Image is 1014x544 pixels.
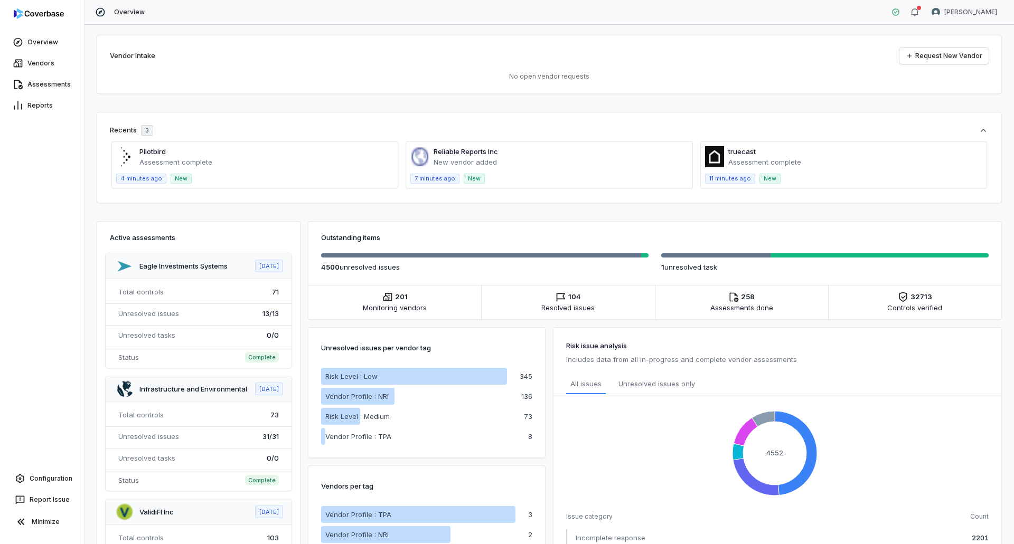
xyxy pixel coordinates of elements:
[325,371,378,381] p: Risk Level : Low
[528,433,532,440] p: 8
[325,431,391,442] p: Vendor Profile : TPA
[325,509,391,520] p: Vendor Profile : TPA
[434,147,498,156] a: Reliable Reports Inc
[566,353,989,366] p: Includes data from all in-progress and complete vendor assessments
[887,302,942,313] span: Controls verified
[899,48,989,64] a: Request New Vendor
[110,125,989,136] button: Recents3
[110,72,989,81] p: No open vendor requests
[566,340,989,351] h3: Risk issue analysis
[932,8,940,16] img: Brittany Durbin avatar
[114,8,145,16] span: Overview
[2,54,82,73] a: Vendors
[568,292,581,302] span: 104
[321,263,340,271] span: 4500
[661,262,989,272] p: unresolved task
[4,490,80,509] button: Report Issue
[566,512,613,521] span: Issue category
[139,508,174,516] a: ValidiFI Inc
[661,263,664,271] span: 1
[395,292,408,302] span: 201
[139,147,166,156] a: Pilotbird
[321,340,431,355] p: Unresolved issues per vendor tag
[618,378,695,390] span: Unresolved issues only
[925,4,1003,20] button: Brittany Durbin avatar[PERSON_NAME]
[528,531,532,538] p: 2
[524,413,532,420] p: 73
[325,391,389,402] p: Vendor Profile : NRI
[110,51,155,61] h2: Vendor Intake
[944,8,997,16] span: [PERSON_NAME]
[325,411,390,422] p: Risk Level : Medium
[741,292,755,302] span: 258
[139,385,247,393] a: Infrastructure and Environmental
[910,292,932,302] span: 32713
[321,262,649,272] p: unresolved issue s
[970,512,989,521] span: Count
[2,33,82,52] a: Overview
[4,511,80,532] button: Minimize
[110,125,153,136] div: Recents
[520,373,532,380] p: 345
[321,479,373,493] p: Vendors per tag
[521,393,532,400] p: 136
[710,302,773,313] span: Assessments done
[321,232,989,243] h3: Outstanding items
[972,532,989,543] span: 2201
[528,511,532,518] p: 3
[576,532,645,543] span: Incomplete response
[4,469,80,488] a: Configuration
[766,448,783,457] text: 4552
[139,262,228,270] a: Eagle Investments Systems
[325,529,389,540] p: Vendor Profile : NRI
[570,378,602,389] span: All issues
[728,147,756,156] a: truecast
[2,96,82,115] a: Reports
[541,302,595,313] span: Resolved issues
[14,8,64,19] img: logo-D7KZi-bG.svg
[110,232,287,243] h3: Active assessments
[2,75,82,94] a: Assessments
[363,302,427,313] span: Monitoring vendors
[145,127,149,135] span: 3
